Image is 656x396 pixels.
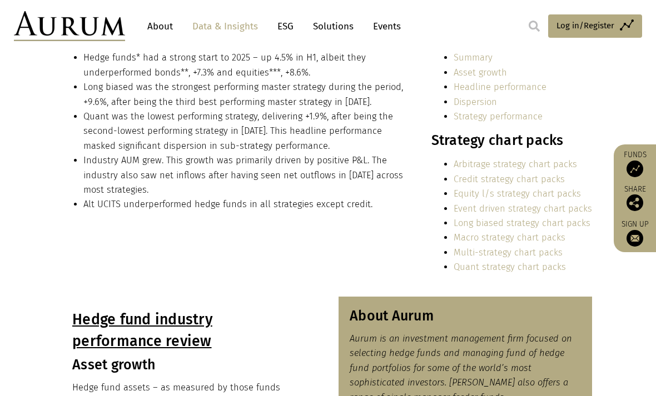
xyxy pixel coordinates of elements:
a: Quant strategy chart packs [454,262,566,272]
h3: About Aurum [350,308,581,324]
a: Summary [454,52,493,63]
a: Dispersion [454,97,497,107]
li: Quant was the lowest performing strategy, delivering +1.9%, after being the second-lowest perform... [83,109,407,153]
img: Aurum [14,11,125,41]
h3: Strategy chart packs [431,132,592,149]
a: About [142,16,178,37]
a: Data & Insights [187,16,264,37]
img: search.svg [529,21,540,32]
img: Access Funds [627,161,643,177]
a: Event driven strategy chart packs [454,203,592,214]
li: Hedge funds* had a strong start to 2025 – up 4.5% in H1, albeit they underperformed bonds**, +7.3... [83,51,407,80]
a: Equity l/s strategy chart packs [454,188,581,199]
li: Alt UCITS underperformed hedge funds in all strategies except credit. [83,197,407,212]
a: Sign up [619,219,650,247]
a: Strategy performance [454,111,543,122]
a: Macro strategy chart packs [454,232,565,243]
a: Solutions [307,16,359,37]
a: Log in/Register [548,14,642,38]
li: Long biased was the strongest performing master strategy during the period, +9.6%, after being th... [83,80,407,109]
a: Asset growth [454,67,507,78]
li: Industry AUM grew. This growth was primarily driven by positive P&L. The industry also saw net in... [83,153,407,197]
u: Hedge fund industry performance review [72,310,212,350]
img: Sign up to our newsletter [627,230,643,247]
h3: Asset growth [72,357,304,373]
a: Long biased strategy chart packs [454,218,590,228]
a: Arbitrage strategy chart packs [454,159,577,169]
a: Multi-strategy chart packs [454,247,563,258]
a: Headline performance [454,82,546,92]
a: Events [367,16,401,37]
img: Share this post [627,194,643,211]
a: Credit strategy chart packs [454,174,565,184]
a: ESG [272,16,299,37]
span: Log in/Register [556,19,614,32]
div: Share [619,186,650,211]
a: Funds [619,150,650,177]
